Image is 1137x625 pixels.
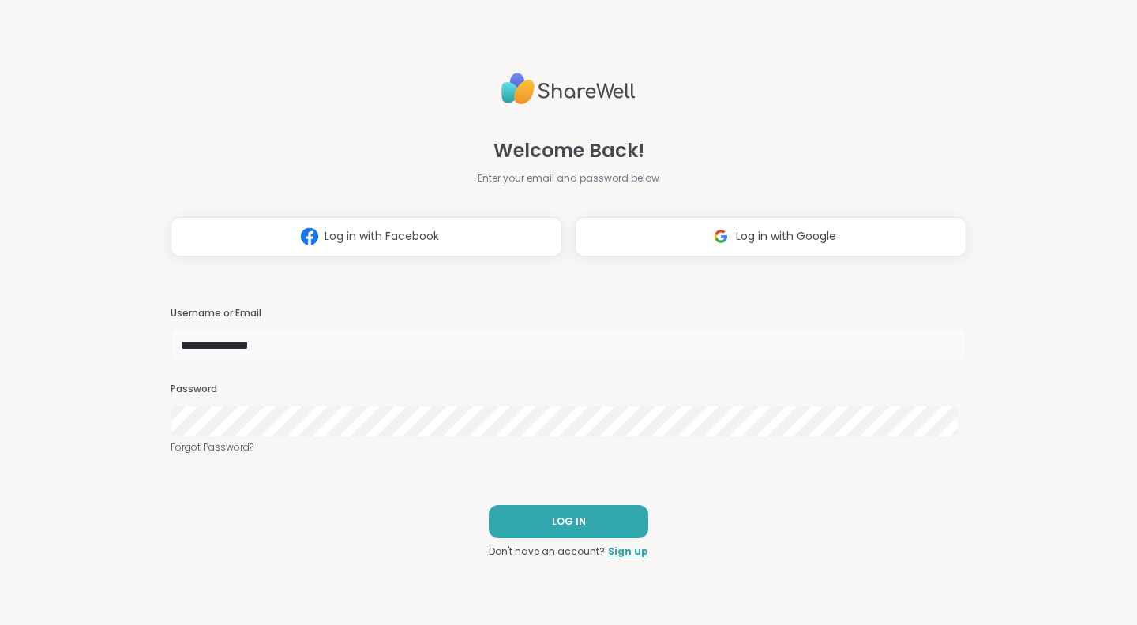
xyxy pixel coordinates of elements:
[501,66,636,111] img: ShareWell Logo
[736,228,836,245] span: Log in with Google
[325,228,439,245] span: Log in with Facebook
[489,505,648,538] button: LOG IN
[575,217,966,256] button: Log in with Google
[171,307,966,320] h3: Username or Email
[608,545,648,559] a: Sign up
[478,171,659,185] span: Enter your email and password below
[171,217,562,256] button: Log in with Facebook
[171,440,966,455] a: Forgot Password?
[493,137,644,165] span: Welcome Back!
[706,222,736,251] img: ShareWell Logomark
[295,222,325,251] img: ShareWell Logomark
[489,545,605,559] span: Don't have an account?
[552,515,586,529] span: LOG IN
[171,383,966,396] h3: Password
